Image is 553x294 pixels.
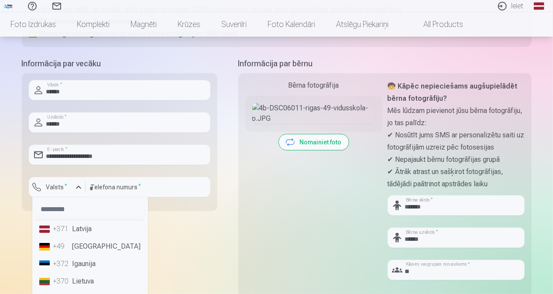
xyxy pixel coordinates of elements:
button: Valsts* [29,177,86,197]
a: Atslēgu piekariņi [326,12,399,37]
h5: Informācija par bērnu [238,58,532,70]
a: Krūzes [167,12,211,37]
label: Valsts [43,183,71,191]
a: Magnēti [120,12,167,37]
a: All products [399,12,474,37]
p: ✔ Nepajaukt bērnu fotogrāfijas grupā [388,154,525,166]
img: /fa1 [3,3,13,9]
div: Bērna fotogrāfija [245,80,382,91]
div: +370 [53,276,71,287]
a: Suvenīri [211,12,257,37]
a: Komplekti [66,12,120,37]
div: +372 [53,259,71,269]
strong: 🧒 Kāpēc nepieciešams augšupielādēt bērna fotogrāfiju? [388,82,518,103]
li: [GEOGRAPHIC_DATA] [36,238,144,255]
a: Foto kalendāri [257,12,326,37]
p: Mēs lūdzam pievienot jūsu bērna fotogrāfiju, jo tas palīdz: [388,105,525,129]
h5: Informācija par vecāku [22,58,217,70]
div: +371 [53,224,71,234]
li: Igaunija [36,255,144,273]
li: Latvija [36,220,144,238]
button: Nomainiet foto [279,134,349,150]
div: +49 [53,241,71,252]
p: ✔ Ātrāk atrast un sašķirot fotogrāfijas, tādējādi paātrinot apstrādes laiku [388,166,525,190]
li: Lietuva [36,273,144,290]
img: 4b-DSC06011-rigas-49-vidusskola-p.JPG [252,103,375,124]
p: ✔ Nosūtīt jums SMS ar personalizētu saiti uz fotogrāfijām uzreiz pēc fotosesijas [388,129,525,154]
div: Lauks ir obligāts [29,197,86,204]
